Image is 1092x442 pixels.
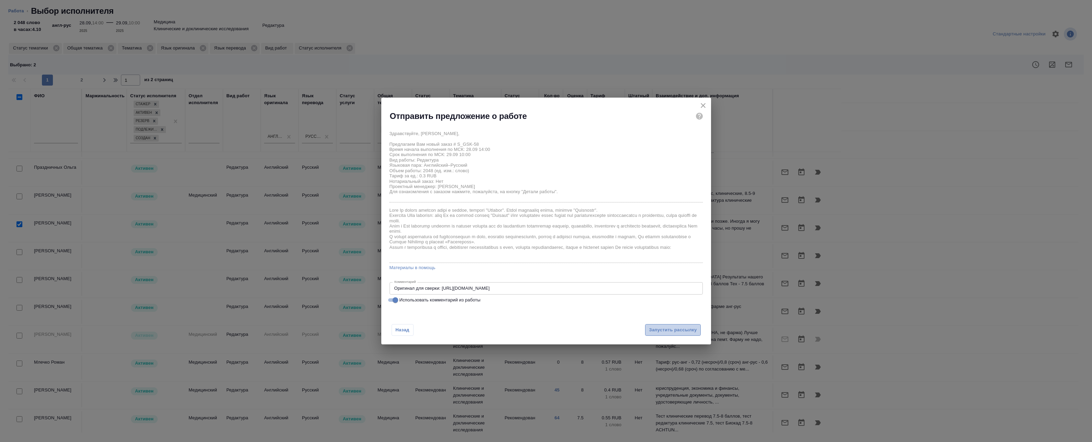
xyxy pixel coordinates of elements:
[395,327,410,333] span: Назад
[698,100,708,111] button: close
[392,324,414,336] button: Назад
[390,131,703,200] textarea: Здравствуйте, [PERSON_NAME], Предлагаем Вам новый заказ # S_GSK-58 Время начала выполнения по МСК...
[394,286,698,291] textarea: Оригинал для сверки: [URL][DOMAIN_NAME]
[399,297,481,303] span: Использовать комментарий из работы
[390,111,527,122] h2: Отправить предложение о работе
[645,324,700,336] button: Запустить рассылку
[390,264,703,271] a: Материалы в помощь
[390,208,703,261] textarea: Lore Ip dolors ametcon adipi e seddoe, tempori "Utlabor". Etdol magnaaliq enima, minimve "Quisnos...
[649,326,697,334] span: Запустить рассылку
